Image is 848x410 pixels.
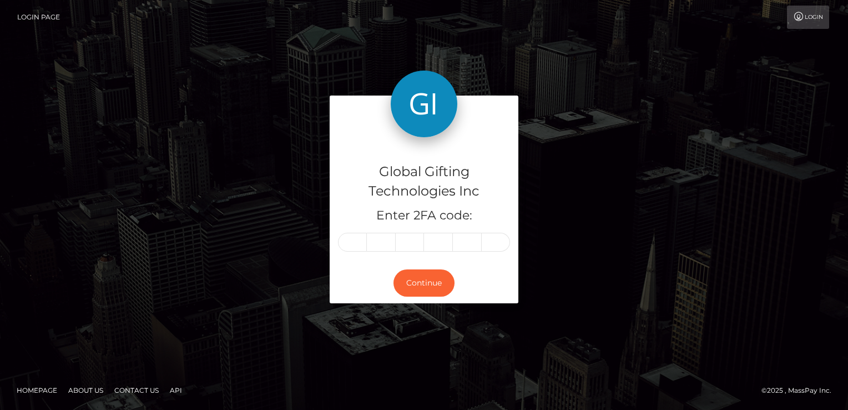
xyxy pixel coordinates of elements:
[338,207,510,224] h5: Enter 2FA code:
[17,6,60,29] a: Login Page
[110,382,163,399] a: Contact Us
[12,382,62,399] a: Homepage
[391,71,457,137] img: Global Gifting Technologies Inc
[165,382,186,399] a: API
[787,6,829,29] a: Login
[64,382,108,399] a: About Us
[338,162,510,201] h4: Global Gifting Technologies Inc
[761,384,840,397] div: © 2025 , MassPay Inc.
[393,269,455,297] button: Continue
